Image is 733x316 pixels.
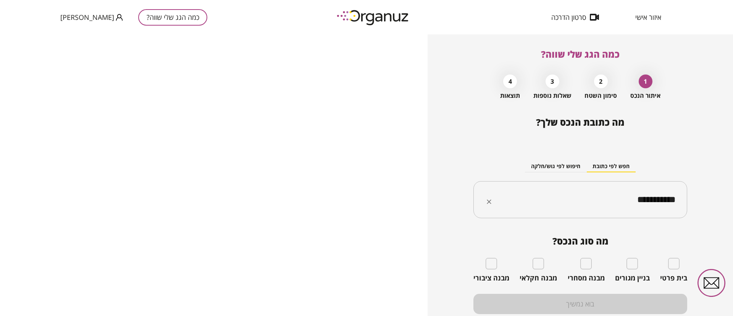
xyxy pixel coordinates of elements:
[533,92,572,99] span: שאלות נוספות
[536,116,625,128] span: מה כתובת הנכס שלך?
[584,92,617,99] span: סימון השטח
[568,274,605,282] span: מבנה מסחרי
[484,196,494,207] button: Clear
[630,92,660,99] span: איתור הנכס
[60,13,114,21] span: [PERSON_NAME]
[546,75,559,88] div: 3
[594,75,608,88] div: 2
[473,274,509,282] span: מבנה ציבורי
[586,161,636,172] button: חפש לפי כתובת
[635,13,661,21] span: איזור אישי
[540,13,610,21] button: סרטון הדרכה
[624,13,673,21] button: איזור אישי
[551,13,586,21] span: סרטון הדרכה
[615,274,650,282] span: בניין מגורים
[473,236,687,246] span: מה סוג הנכס?
[541,48,620,60] span: כמה הגג שלי שווה?
[503,75,517,88] div: 4
[660,274,687,282] span: בית פרטי
[639,75,652,88] div: 1
[138,9,207,26] button: כמה הגג שלי שווה?
[500,92,520,99] span: תוצאות
[525,161,586,172] button: חיפוש לפי גוש/חלקה
[331,7,415,28] img: logo
[60,13,123,22] button: [PERSON_NAME]
[520,274,557,282] span: מבנה חקלאי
